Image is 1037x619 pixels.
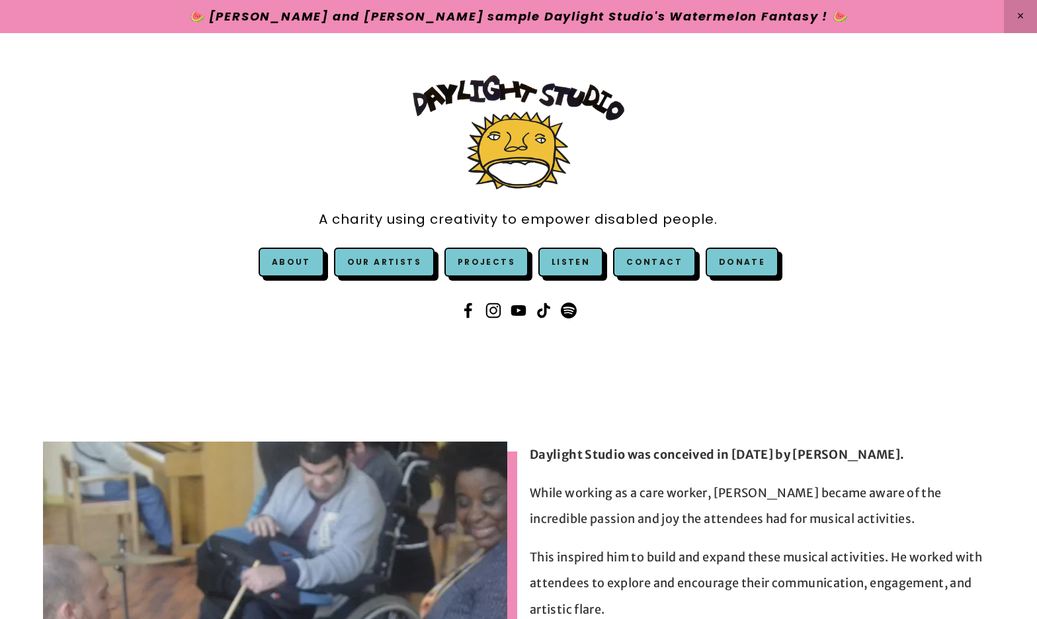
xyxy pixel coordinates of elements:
[706,248,778,277] a: Donate
[552,256,590,267] a: Listen
[272,256,311,267] a: About
[530,480,994,532] p: While working as a care worker, [PERSON_NAME] became aware of the incredible passion and joy the ...
[444,248,528,277] a: Projects
[319,205,718,234] a: A charity using creativity to empower disabled people.
[413,75,624,189] img: Daylight Studio
[530,447,905,462] strong: Daylight Studio was conceived in [DATE] by [PERSON_NAME].
[334,248,435,277] a: Our Artists
[613,248,696,277] a: Contact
